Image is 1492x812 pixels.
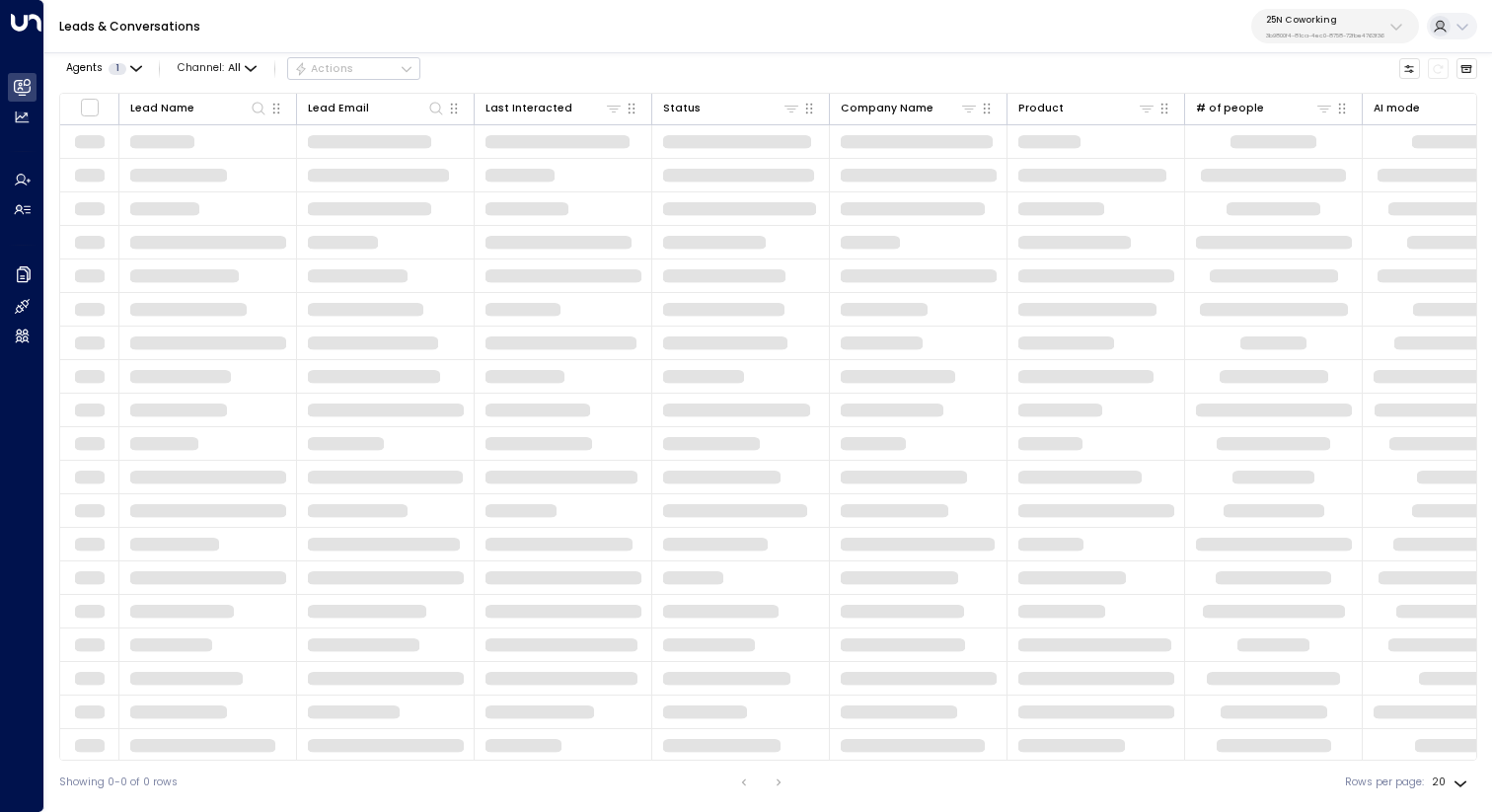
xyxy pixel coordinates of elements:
div: Lead Name [130,100,194,117]
p: 25N Coworking [1266,14,1384,26]
button: Archived Leads [1456,58,1478,80]
div: Button group with a nested menu [287,57,420,81]
nav: pagination navigation [731,771,791,794]
div: AI mode [1374,100,1420,117]
div: Product [1018,100,1064,117]
span: All [228,62,241,74]
div: Company Name [841,100,933,117]
div: Product [1018,99,1156,117]
div: Status [663,99,801,117]
div: # of people [1196,100,1264,117]
span: Agents [66,63,103,74]
div: # of people [1196,99,1334,117]
button: 25N Coworking3b9800f4-81ca-4ec0-8758-72fbe4763f36 [1251,9,1419,43]
span: Channel: [172,58,262,79]
div: Actions [294,62,354,76]
div: Last Interacted [485,100,572,117]
button: Channel:All [172,58,262,79]
button: Customize [1399,58,1421,80]
div: Lead Email [308,99,446,117]
div: 20 [1432,771,1471,794]
button: Actions [287,57,420,81]
div: Lead Email [308,100,369,117]
div: Lead Name [130,99,268,117]
button: Agents1 [59,58,147,79]
div: Last Interacted [485,99,624,117]
a: Leads & Conversations [59,18,200,35]
p: 3b9800f4-81ca-4ec0-8758-72fbe4763f36 [1266,32,1384,39]
span: Refresh [1428,58,1450,80]
span: 1 [109,63,126,75]
label: Rows per page: [1345,775,1424,790]
div: Company Name [841,99,979,117]
div: Status [663,100,701,117]
div: Showing 0-0 of 0 rows [59,775,178,790]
